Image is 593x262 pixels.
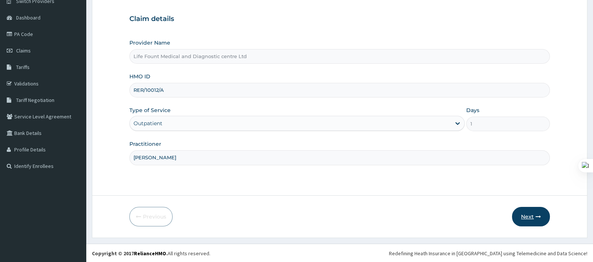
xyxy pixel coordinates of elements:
[134,250,166,257] a: RelianceHMO
[129,15,550,23] h3: Claim details
[512,207,550,226] button: Next
[129,207,173,226] button: Previous
[16,14,41,21] span: Dashboard
[129,73,150,80] label: HMO ID
[16,97,54,103] span: Tariff Negotiation
[466,106,479,114] label: Days
[129,150,550,165] input: Enter Name
[129,106,171,114] label: Type of Service
[92,250,168,257] strong: Copyright © 2017 .
[129,39,170,46] label: Provider Name
[134,120,162,127] div: Outpatient
[16,47,31,54] span: Claims
[16,64,30,70] span: Tariffs
[129,140,161,148] label: Practitioner
[389,250,587,257] div: Redefining Heath Insurance in [GEOGRAPHIC_DATA] using Telemedicine and Data Science!
[129,83,550,97] input: Enter HMO ID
